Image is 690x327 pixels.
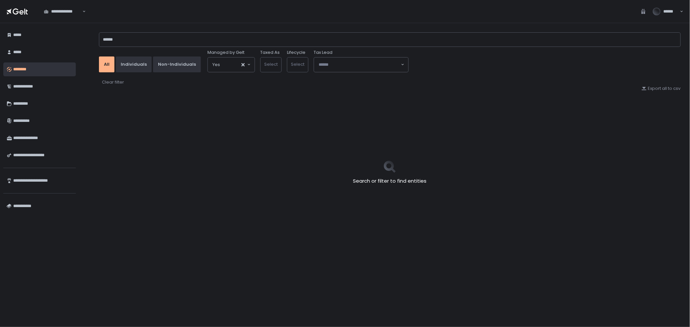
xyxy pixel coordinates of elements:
div: Non-Individuals [158,61,196,67]
div: Search for option [314,57,408,72]
span: Select [264,61,278,67]
span: Yes [212,61,220,68]
button: Non-Individuals [153,56,201,72]
span: Tax Lead [314,50,332,55]
input: Search for option [220,61,241,68]
div: Search for option [208,57,255,72]
label: Lifecycle [287,50,305,55]
button: Clear Selected [241,63,245,66]
button: All [99,56,114,72]
input: Search for option [81,8,82,15]
span: Select [291,61,304,67]
button: Clear filter [102,79,124,86]
button: Individuals [116,56,152,72]
div: All [104,61,110,67]
span: Managed by Gelt [207,50,244,55]
label: Taxed As [260,50,280,55]
div: Search for option [40,4,86,18]
h2: Search or filter to find entities [353,177,427,185]
div: Individuals [121,61,147,67]
input: Search for option [319,61,400,68]
button: Export all to csv [642,86,681,91]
